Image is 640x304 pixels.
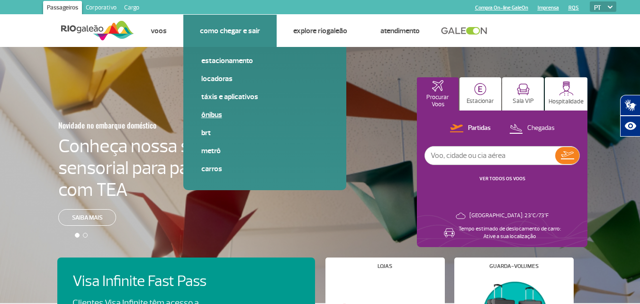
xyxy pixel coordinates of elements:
[502,77,544,111] button: Sala VIP
[474,83,487,95] img: carParkingHome.svg
[378,264,392,269] h4: Lojas
[538,5,559,11] a: Imprensa
[559,81,574,96] img: hospitality.svg
[513,98,534,105] p: Sala VIP
[72,273,223,290] h4: Visa Infinite Fast Pass
[201,74,328,84] a: Locadoras
[506,122,558,135] button: Chegadas
[459,225,561,240] p: Tempo estimado de deslocamento de carro: Ative a sua localização
[200,26,260,36] a: Como chegar e sair
[620,95,640,116] button: Abrir tradutor de língua de sinais.
[447,122,494,135] button: Partidas
[201,128,328,138] a: BRT
[58,209,116,226] a: Saiba mais
[201,110,328,120] a: Ônibus
[620,116,640,137] button: Abrir recursos assistivos.
[467,98,494,105] p: Estacionar
[479,175,525,182] a: VER TODOS OS VOOS
[517,83,530,95] img: vipRoom.svg
[432,80,443,92] img: airplaneHomeActive.svg
[460,77,501,111] button: Estacionar
[549,98,584,105] p: Hospitalidade
[58,135,263,201] h4: Conheça nossa sala sensorial para passageiros com TEA
[545,77,587,111] button: Hospitalidade
[527,124,555,133] p: Chegadas
[201,146,328,156] a: Metrô
[43,1,82,16] a: Passageiros
[293,26,347,36] a: Explore RIOgaleão
[201,164,328,174] a: Carros
[58,115,216,135] h3: Novidade no embarque doméstico
[469,212,549,220] p: [GEOGRAPHIC_DATA]: 23°C/73°F
[120,1,143,16] a: Cargo
[380,26,420,36] a: Atendimento
[82,1,120,16] a: Corporativo
[417,77,459,111] button: Procurar Voos
[475,5,528,11] a: Compra On-line GaleOn
[151,26,167,36] a: Voos
[201,92,328,102] a: Táxis e aplicativos
[568,5,579,11] a: RQS
[477,175,528,183] button: VER TODOS OS VOOS
[425,147,555,165] input: Voo, cidade ou cia aérea
[489,264,539,269] h4: Guarda-volumes
[468,124,491,133] p: Partidas
[201,55,328,66] a: Estacionamento
[422,94,454,108] p: Procurar Voos
[620,95,640,137] div: Plugin de acessibilidade da Hand Talk.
